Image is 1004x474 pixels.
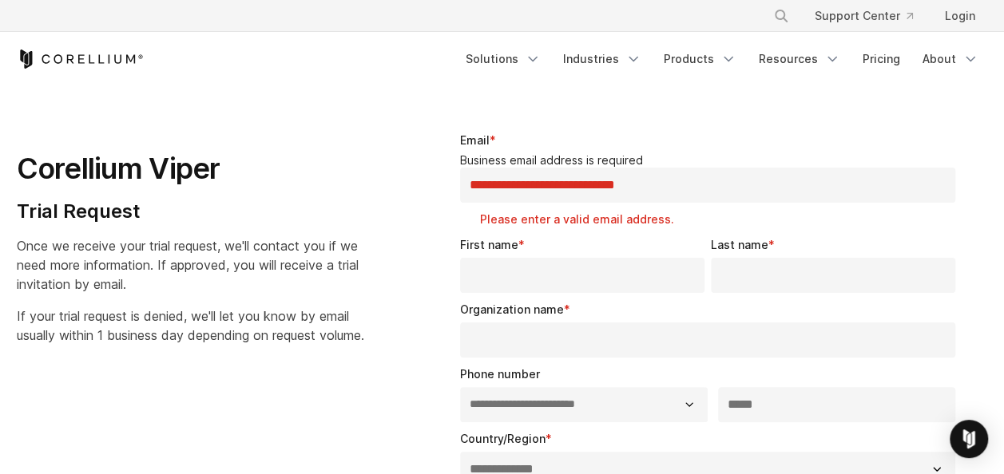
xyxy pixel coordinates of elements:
[460,432,546,445] span: Country/Region
[17,308,364,343] span: If your trial request is denied, we'll let you know by email usually within 1 business day depend...
[456,45,550,73] a: Solutions
[460,153,962,168] legend: Business email address is required
[913,45,988,73] a: About
[749,45,850,73] a: Resources
[853,45,910,73] a: Pricing
[17,151,364,187] h1: Corellium Viper
[950,420,988,458] div: Open Intercom Messenger
[460,302,564,316] span: Organization name
[767,2,796,30] button: Search
[711,238,768,251] span: Last name
[17,199,364,223] h4: Trial Request
[460,367,540,381] span: Phone number
[17,49,144,69] a: Corellium Home
[456,45,988,73] div: Navigation Menu
[480,211,962,227] label: Please enter a valid email address.
[554,45,651,73] a: Industries
[932,2,988,30] a: Login
[802,2,926,30] a: Support Center
[460,238,518,251] span: First name
[754,2,988,30] div: Navigation Menu
[460,133,490,147] span: Email
[654,45,746,73] a: Products
[17,238,359,292] span: Once we receive your trial request, we'll contact you if we need more information. If approved, y...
